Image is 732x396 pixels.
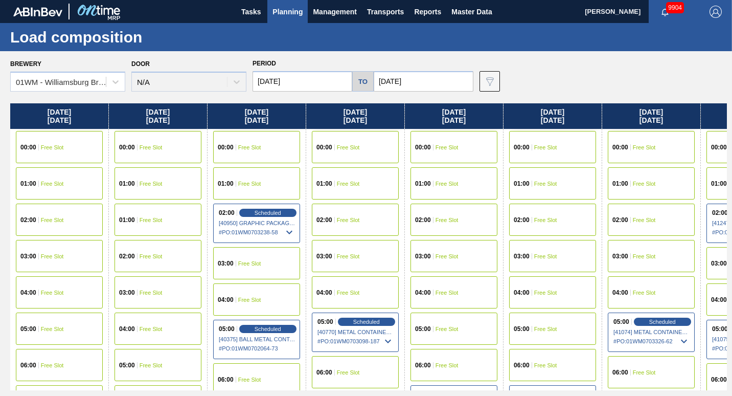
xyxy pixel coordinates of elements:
[613,335,690,347] span: # PO : 01WM0703326-62
[415,144,431,150] span: 00:00
[208,103,306,129] div: [DATE] [DATE]
[337,217,360,223] span: Free Slot
[649,5,681,19] button: Notifications
[140,144,163,150] span: Free Slot
[41,217,64,223] span: Free Slot
[534,181,557,187] span: Free Slot
[316,290,332,296] span: 04:00
[41,362,64,368] span: Free Slot
[238,144,261,150] span: Free Slot
[337,181,360,187] span: Free Slot
[613,329,690,335] span: [41074] METAL CONTAINER CORPORATION - 0008219743
[316,181,332,187] span: 01:00
[253,71,352,92] input: mm/dd/yyyy
[20,253,36,259] span: 03:00
[140,217,163,223] span: Free Slot
[218,377,234,383] span: 06:00
[436,362,459,368] span: Free Slot
[316,144,332,150] span: 00:00
[358,78,368,85] h5: to
[219,220,295,226] span: [40950] GRAPHIC PACKAGING INTERNATIONA - 0008260707
[238,297,261,303] span: Free Slot
[649,319,676,325] span: Scheduled
[612,290,628,296] span: 04:00
[109,103,207,129] div: [DATE] [DATE]
[612,369,628,376] span: 06:00
[337,144,360,150] span: Free Slot
[20,290,36,296] span: 04:00
[415,290,431,296] span: 04:00
[119,290,135,296] span: 03:00
[218,260,234,267] span: 03:00
[415,326,431,332] span: 05:00
[119,217,135,223] span: 01:00
[613,319,629,325] span: 05:00
[633,181,656,187] span: Free Slot
[612,181,628,187] span: 01:00
[306,103,404,129] div: [DATE] [DATE]
[317,329,394,335] span: [40770] METAL CONTAINER CORPORATION - 0008219743
[514,144,530,150] span: 00:00
[10,60,41,68] label: Brewery
[238,377,261,383] span: Free Slot
[41,181,64,187] span: Free Slot
[633,253,656,259] span: Free Slot
[612,217,628,223] span: 02:00
[337,253,360,259] span: Free Slot
[514,290,530,296] span: 04:00
[534,217,557,223] span: Free Slot
[219,326,235,332] span: 05:00
[240,6,262,18] span: Tasks
[534,326,557,332] span: Free Slot
[436,144,459,150] span: Free Slot
[140,253,163,259] span: Free Slot
[313,6,357,18] span: Management
[119,326,135,332] span: 04:00
[436,217,459,223] span: Free Slot
[633,369,656,376] span: Free Slot
[218,144,234,150] span: 00:00
[316,217,332,223] span: 02:00
[20,362,36,368] span: 06:00
[633,144,656,150] span: Free Slot
[711,144,727,150] span: 00:00
[20,217,36,223] span: 02:00
[666,2,684,13] span: 9904
[712,326,728,332] span: 05:00
[436,181,459,187] span: Free Slot
[255,210,281,216] span: Scheduled
[711,377,727,383] span: 06:00
[20,181,36,187] span: 01:00
[337,290,360,296] span: Free Slot
[504,103,602,129] div: [DATE] [DATE]
[10,103,108,129] div: [DATE] [DATE]
[316,253,332,259] span: 03:00
[119,181,135,187] span: 01:00
[479,71,500,92] button: icon-filter-gray
[415,181,431,187] span: 01:00
[633,290,656,296] span: Free Slot
[119,362,135,368] span: 05:00
[238,260,261,267] span: Free Slot
[415,253,431,259] span: 03:00
[514,362,530,368] span: 06:00
[218,181,234,187] span: 01:00
[272,6,303,18] span: Planning
[219,342,295,355] span: # PO : 01WM0702064-73
[534,362,557,368] span: Free Slot
[140,362,163,368] span: Free Slot
[414,6,441,18] span: Reports
[451,6,492,18] span: Master Data
[316,369,332,376] span: 06:00
[534,290,557,296] span: Free Slot
[612,253,628,259] span: 03:00
[710,6,722,18] img: Logout
[140,326,163,332] span: Free Slot
[514,217,530,223] span: 02:00
[514,326,530,332] span: 05:00
[41,290,64,296] span: Free Slot
[353,319,380,325] span: Scheduled
[711,181,727,187] span: 01:00
[633,217,656,223] span: Free Slot
[119,253,135,259] span: 02:00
